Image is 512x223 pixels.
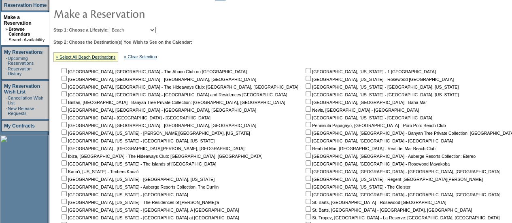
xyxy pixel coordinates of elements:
[60,154,263,159] nobr: Ibiza, [GEOGRAPHIC_DATA] - The Hideaways Club: [GEOGRAPHIC_DATA], [GEOGRAPHIC_DATA]
[5,37,8,42] td: ·
[8,96,43,105] a: Cancellation Wish List
[60,138,215,143] nobr: [GEOGRAPHIC_DATA], [US_STATE] - [GEOGRAPHIC_DATA], [US_STATE]
[8,37,45,42] a: Search Availability
[53,5,215,21] img: pgTtlMakeReservation.gif
[53,28,108,32] b: Step 1: Choose a Lifestyle:
[60,85,298,89] nobr: [GEOGRAPHIC_DATA], [GEOGRAPHIC_DATA] - The Hideaways Club: [GEOGRAPHIC_DATA], [GEOGRAPHIC_DATA]
[304,192,500,197] nobr: [GEOGRAPHIC_DATA], [GEOGRAPHIC_DATA] - [GEOGRAPHIC_DATA], [GEOGRAPHIC_DATA]
[304,77,454,82] nobr: [GEOGRAPHIC_DATA], [US_STATE] - Rosewood [GEOGRAPHIC_DATA]
[4,15,32,26] a: Make a Reservation
[304,154,476,159] nobr: [GEOGRAPHIC_DATA], [GEOGRAPHIC_DATA] - Auberge Resorts Collection: Etereo
[304,185,410,189] nobr: [GEOGRAPHIC_DATA], [US_STATE] - The Cloister
[8,56,34,66] a: Upcoming Reservations
[304,115,432,120] nobr: [GEOGRAPHIC_DATA], [US_STATE] - [GEOGRAPHIC_DATA]
[60,115,210,120] nobr: [GEOGRAPHIC_DATA] - [GEOGRAPHIC_DATA] - [GEOGRAPHIC_DATA]
[304,100,427,105] nobr: [GEOGRAPHIC_DATA], [GEOGRAPHIC_DATA] - Baha Mar
[304,177,483,182] nobr: [GEOGRAPHIC_DATA], [US_STATE] - Regent [GEOGRAPHIC_DATA][PERSON_NAME]
[4,49,42,55] a: My Reservations
[60,131,250,136] nobr: [GEOGRAPHIC_DATA], [US_STATE] - [PERSON_NAME][GEOGRAPHIC_DATA], [US_STATE]
[60,108,256,113] nobr: [GEOGRAPHIC_DATA], [GEOGRAPHIC_DATA] - [GEOGRAPHIC_DATA], [GEOGRAPHIC_DATA]
[56,55,116,59] a: » Select All Beach Destinations
[304,146,436,151] nobr: Real del Mar, [GEOGRAPHIC_DATA] - Real del Mar Beach Club
[304,200,446,205] nobr: St. Barts, [GEOGRAPHIC_DATA] - Rosewood [GEOGRAPHIC_DATA]
[5,27,8,32] b: »
[60,185,219,189] nobr: [GEOGRAPHIC_DATA], [US_STATE] - Auberge Resorts Collection: The Dunlin
[60,200,219,205] nobr: [GEOGRAPHIC_DATA], [US_STATE] - The Residences of [PERSON_NAME]'a
[4,2,47,8] a: Reservation Home
[60,123,256,128] nobr: [GEOGRAPHIC_DATA], [GEOGRAPHIC_DATA] - [GEOGRAPHIC_DATA], [GEOGRAPHIC_DATA]
[60,146,244,151] nobr: [GEOGRAPHIC_DATA] - [GEOGRAPHIC_DATA][PERSON_NAME], [GEOGRAPHIC_DATA]
[8,106,34,116] a: New Release Requests
[304,208,472,212] nobr: St. Barts, [GEOGRAPHIC_DATA] - [GEOGRAPHIC_DATA], [GEOGRAPHIC_DATA]
[8,27,30,36] a: Browse Calendars
[304,123,446,128] nobr: Peninsula Papagayo, [GEOGRAPHIC_DATA] - Poro Poro Beach Club
[6,66,7,76] td: ·
[6,106,7,116] td: ·
[8,66,32,76] a: Reservation History
[304,138,453,143] nobr: [GEOGRAPHIC_DATA], [GEOGRAPHIC_DATA] - [GEOGRAPHIC_DATA]
[60,177,215,182] nobr: [GEOGRAPHIC_DATA], [US_STATE] - [GEOGRAPHIC_DATA], [US_STATE]
[304,92,459,97] nobr: [GEOGRAPHIC_DATA], [US_STATE] - [GEOGRAPHIC_DATA], [US_STATE]
[304,215,499,220] nobr: St. Tropez, [GEOGRAPHIC_DATA] - La Reserve: [GEOGRAPHIC_DATA], [GEOGRAPHIC_DATA]
[60,192,188,197] nobr: [GEOGRAPHIC_DATA], [US_STATE] - [GEOGRAPHIC_DATA]
[304,85,459,89] nobr: [GEOGRAPHIC_DATA], [US_STATE] - [GEOGRAPHIC_DATA], [US_STATE]
[4,83,40,95] a: My Reservation Wish List
[124,54,157,59] a: » Clear Selection
[4,123,35,129] a: My Contracts
[60,208,239,212] nobr: [GEOGRAPHIC_DATA], [US_STATE] - [GEOGRAPHIC_DATA], A [GEOGRAPHIC_DATA]
[60,161,216,166] nobr: [GEOGRAPHIC_DATA], [US_STATE] - The Islands of [GEOGRAPHIC_DATA]
[304,161,450,166] nobr: [GEOGRAPHIC_DATA], [GEOGRAPHIC_DATA] - Rosewood Mayakoba
[60,77,256,82] nobr: [GEOGRAPHIC_DATA], [GEOGRAPHIC_DATA] - [GEOGRAPHIC_DATA], [GEOGRAPHIC_DATA]
[60,100,285,105] nobr: Bintan, [GEOGRAPHIC_DATA] - Banyan Tree Private Collection: [GEOGRAPHIC_DATA], [GEOGRAPHIC_DATA]
[6,96,7,105] td: ·
[304,108,419,113] nobr: Nevis, [GEOGRAPHIC_DATA] - [GEOGRAPHIC_DATA]
[60,69,247,74] nobr: [GEOGRAPHIC_DATA], [GEOGRAPHIC_DATA] - The Abaco Club on [GEOGRAPHIC_DATA]
[304,69,436,74] nobr: [GEOGRAPHIC_DATA], [US_STATE] - 1 [GEOGRAPHIC_DATA]
[6,56,7,66] td: ·
[60,92,287,97] nobr: [GEOGRAPHIC_DATA], [GEOGRAPHIC_DATA] - [GEOGRAPHIC_DATA] and Residences [GEOGRAPHIC_DATA]
[304,169,500,174] nobr: [GEOGRAPHIC_DATA], [GEOGRAPHIC_DATA] - [GEOGRAPHIC_DATA], [GEOGRAPHIC_DATA]
[60,169,138,174] nobr: Kaua'i, [US_STATE] - Timbers Kaua'i
[53,40,192,45] b: Step 2: Choose the Destination(s) You Wish to See on the Calendar:
[60,215,239,220] nobr: [GEOGRAPHIC_DATA], [US_STATE] - [GEOGRAPHIC_DATA] at [GEOGRAPHIC_DATA]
